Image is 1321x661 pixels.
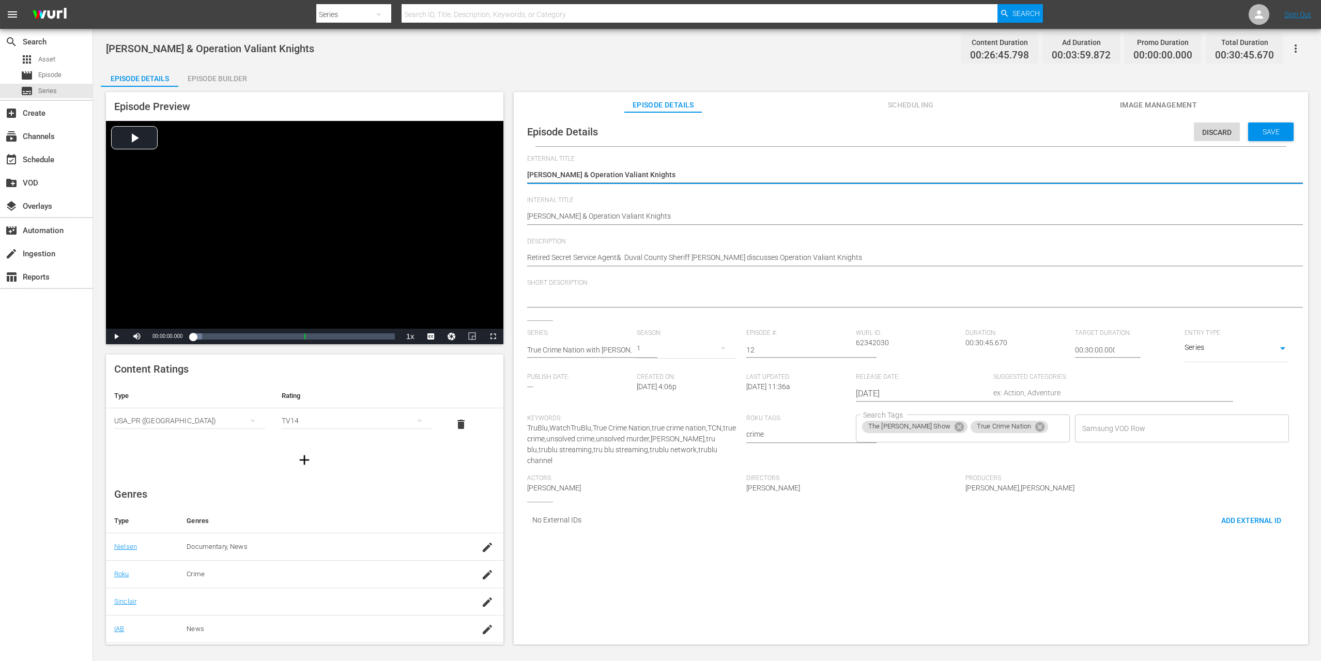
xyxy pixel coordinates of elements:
span: Actors [527,474,741,483]
img: ans4CAIJ8jUAAAAAAAAAAAAAAAAAAAAAAAAgQb4GAAAAAAAAAAAAAAAAAAAAAAAAJMjXAAAAAAAAAAAAAAAAAAAAAAAAgAT5G... [25,3,74,27]
button: Episode Builder [178,66,256,87]
span: Episode [21,69,33,82]
span: TruBlu,WatchTruBlu,True Crime Nation,true crime nation,TCN,true crime,unsolved crime,unsolved mur... [527,424,736,465]
button: Episode Details [101,66,178,87]
button: Add External Id [1213,511,1289,529]
div: Content Duration [970,35,1029,50]
th: Type [106,509,178,533]
span: Episode Preview [114,100,190,113]
span: Description [527,238,1289,246]
span: delete [455,418,467,431]
div: Promo Duration [1133,35,1192,50]
span: [DATE] 11:36a [746,382,790,391]
span: 00:00:00.000 [1133,50,1192,62]
span: Series: [527,329,632,337]
span: Create [5,107,18,119]
button: delete [449,412,473,437]
span: External Title [527,155,1289,163]
div: True Crime Nation [971,421,1048,433]
span: Duration: [965,329,1070,337]
a: Roku [114,570,129,578]
div: Progress Bar [193,333,394,340]
div: No External IDs [527,511,1289,529]
a: Nielsen [114,543,137,550]
span: Entry Type: [1185,329,1289,337]
button: Jump To Time [441,329,462,344]
span: Search [5,36,18,48]
span: Last Updated: [746,373,851,381]
span: Roku Tags: [746,414,851,423]
button: Picture-in-Picture [462,329,483,344]
div: Ad Duration [1052,35,1111,50]
div: Episode Details [101,66,178,91]
span: [PERSON_NAME] & Operation Valiant Knights [106,42,314,55]
textarea: [PERSON_NAME] & Operation Valiant Knights [527,170,1289,182]
a: Sign Out [1284,10,1311,19]
span: Channels [5,130,18,143]
button: Discard [1194,122,1240,141]
span: Season: [637,329,741,337]
span: Target Duration: [1075,329,1179,337]
span: Asset [38,54,55,65]
span: The [PERSON_NAME] Show [862,422,957,431]
textarea: [PERSON_NAME] & Operation Valiant Knights [527,211,1289,223]
span: VOD [5,177,18,189]
span: Episode Details [624,99,702,112]
div: Episode Builder [178,66,256,91]
span: Discard [1194,128,1240,136]
a: IAB [114,625,124,633]
span: 00:03:59.872 [1052,50,1111,62]
span: Directors [746,474,960,483]
span: Schedule [5,153,18,166]
div: TV14 [282,406,433,435]
th: Type [106,383,273,408]
span: Reports [5,271,18,283]
span: Series [38,86,57,96]
span: 00:26:45.798 [970,50,1029,62]
div: USA_PR ([GEOGRAPHIC_DATA]) [114,406,265,435]
span: 00:30:45.670 [965,339,1007,347]
span: [PERSON_NAME] [746,484,800,492]
span: Scheduling [872,99,949,112]
span: Producers [965,474,1179,483]
span: [DATE] 4:06p [637,382,677,391]
span: --- [527,382,533,391]
span: Ingestion [5,248,18,260]
div: Total Duration [1215,35,1274,50]
span: Created On: [637,373,741,381]
span: Release Date: [856,373,988,381]
span: Image Management [1119,99,1197,112]
a: Sinclair [114,597,136,605]
button: Mute [127,329,147,344]
span: True Crime Nation [971,422,1037,431]
th: Rating [273,383,441,408]
span: [PERSON_NAME] [527,484,581,492]
textarea: Retired Secret Service Agent& Duval County Sheriff [PERSON_NAME] discusses Operation Valiant Knights [527,252,1289,265]
textarea: crime [746,429,851,441]
span: Content Ratings [114,363,189,375]
span: Automation [5,224,18,237]
span: Wurl ID: [856,329,960,337]
span: Short Description [527,279,1289,287]
span: Keywords: [527,414,741,423]
span: Save [1254,128,1288,136]
span: Suggested Categories: [993,373,1207,381]
span: Search [1012,4,1040,23]
span: Asset [21,53,33,66]
span: Episode #: [746,329,851,337]
div: Video Player [106,121,503,344]
button: Play [106,329,127,344]
button: Save [1248,122,1294,141]
table: simple table [106,383,503,440]
span: 00:00:00.000 [152,333,182,339]
span: Episode Details [527,126,598,138]
span: 62342030 [856,339,889,347]
span: Genres [114,488,147,500]
button: Search [997,4,1043,23]
span: Overlays [5,200,18,212]
div: Series [1185,342,1289,357]
button: Captions [421,329,441,344]
button: Fullscreen [483,329,503,344]
span: Episode [38,70,62,80]
span: menu [6,8,19,21]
